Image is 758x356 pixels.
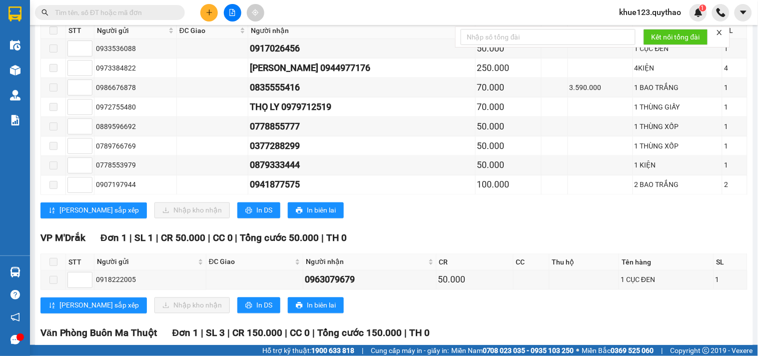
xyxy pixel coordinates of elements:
[252,9,259,16] span: aim
[611,346,654,354] strong: 0369 525 060
[312,327,315,339] span: |
[100,232,127,244] span: Đơn 1
[206,9,213,16] span: plus
[256,300,272,311] span: In DS
[635,82,721,93] div: 1 BAO TRẮNG
[245,302,252,310] span: printer
[296,207,303,215] span: printer
[724,179,745,190] div: 2
[179,25,238,36] span: ĐC Giao
[235,232,238,244] span: |
[40,232,85,244] span: VP M'Drắk
[10,290,20,299] span: question-circle
[635,101,721,112] div: 1 THÙNG GIẤY
[66,254,94,270] th: STT
[717,8,726,17] img: phone-icon
[288,202,344,218] button: printerIn biên lai
[48,207,55,215] span: sort-ascending
[311,346,354,354] strong: 1900 633 818
[250,158,474,172] div: 0879333444
[483,346,574,354] strong: 0708 023 035 - 0935 103 250
[635,140,721,151] div: 1 THÙNG XỐP
[404,327,407,339] span: |
[621,274,712,285] div: 1 CỤC ĐEN
[48,302,55,310] span: sort-ascending
[247,4,264,21] button: aim
[250,139,474,153] div: 0377288299
[250,41,474,55] div: 0917026456
[735,4,752,21] button: caret-down
[200,4,218,21] button: plus
[724,101,745,112] div: 1
[7,52,80,64] div: 130.000
[8,6,21,21] img: logo-vxr
[739,8,748,17] span: caret-down
[290,327,310,339] span: CC 0
[250,178,474,192] div: 0941877575
[237,297,280,313] button: printerIn DS
[307,300,336,311] span: In biên lai
[206,327,225,339] span: SL 3
[362,345,363,356] span: |
[250,100,474,114] div: THỌ LY 0979712519
[451,345,574,356] span: Miền Nam
[8,9,24,20] span: Gửi:
[694,8,703,17] img: icon-new-feature
[96,82,175,93] div: 0986676878
[40,202,147,218] button: sort-ascending[PERSON_NAME] sắp xếp
[635,121,721,132] div: 1 THÙNG XỐP
[96,140,175,151] div: 0789766769
[635,160,721,171] div: 1 KIỆN
[10,40,20,50] img: warehouse-icon
[85,8,155,32] div: Bến xe Miền Đông
[305,273,434,287] div: 0963079679
[514,254,550,270] th: CC
[437,254,514,270] th: CR
[96,43,175,54] div: 0933536088
[371,345,449,356] span: Cung cấp máy in - giấy in:
[97,25,166,36] span: Người gửi
[96,121,175,132] div: 0889596692
[327,232,347,244] span: TH 0
[296,302,303,310] span: printer
[477,158,540,172] div: 50.000
[55,7,173,18] input: Tìm tên, số ĐT hoặc mã đơn
[714,254,748,270] th: SL
[262,345,354,356] span: Hỗ trợ kỹ thuật:
[477,100,540,114] div: 70.000
[477,61,540,75] div: 250.000
[10,335,20,344] span: message
[285,327,287,339] span: |
[703,347,710,354] span: copyright
[240,232,319,244] span: Tổng cước 50.000
[251,25,465,36] span: Người nhận
[85,9,109,20] span: Nhận:
[40,327,157,339] span: Văn Phòng Buôn Ma Thuột
[10,65,20,75] img: warehouse-icon
[477,178,540,192] div: 100.000
[154,202,230,218] button: downloadNhập kho nhận
[700,4,707,11] sup: 1
[322,232,324,244] span: |
[570,82,631,93] div: 3.590.000
[10,115,20,125] img: solution-icon
[97,256,196,267] span: Người gửi
[10,312,20,322] span: notification
[250,119,474,133] div: 0778855777
[723,22,747,39] th: SL
[724,160,745,171] div: 1
[129,232,132,244] span: |
[662,345,663,356] span: |
[96,179,175,190] div: 0907197944
[306,256,426,267] span: Người nhận
[701,4,705,11] span: 1
[8,32,78,46] div: 0932580835
[409,327,430,339] span: TH 0
[134,232,153,244] span: SL 1
[619,254,714,270] th: Tên hàng
[209,256,293,267] span: ĐC Giao
[317,327,402,339] span: Tổng cước 150.000
[250,80,474,94] div: 0835555416
[96,101,175,112] div: 0972755480
[172,327,199,339] span: Đơn 1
